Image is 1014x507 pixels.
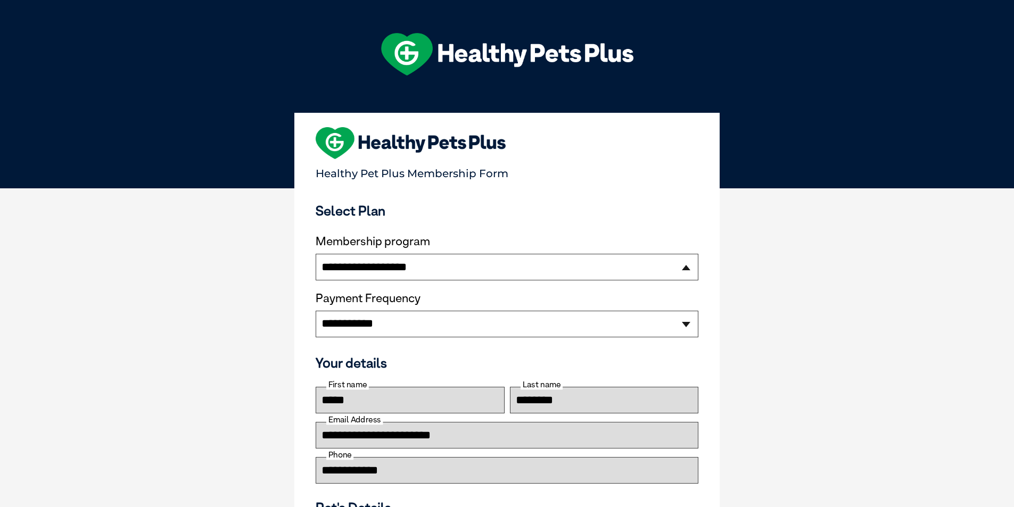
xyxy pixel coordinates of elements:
h3: Select Plan [316,203,698,219]
img: heart-shape-hpp-logo-large.png [316,127,506,159]
p: Healthy Pet Plus Membership Form [316,162,698,180]
label: Last name [521,380,563,389]
label: First name [326,380,369,389]
h3: Your details [316,355,698,371]
label: Phone [326,450,353,460]
img: hpp-logo-landscape-green-white.png [381,33,633,76]
label: Payment Frequency [316,292,421,305]
label: Membership program [316,235,698,248]
label: Email Address [326,415,383,425]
